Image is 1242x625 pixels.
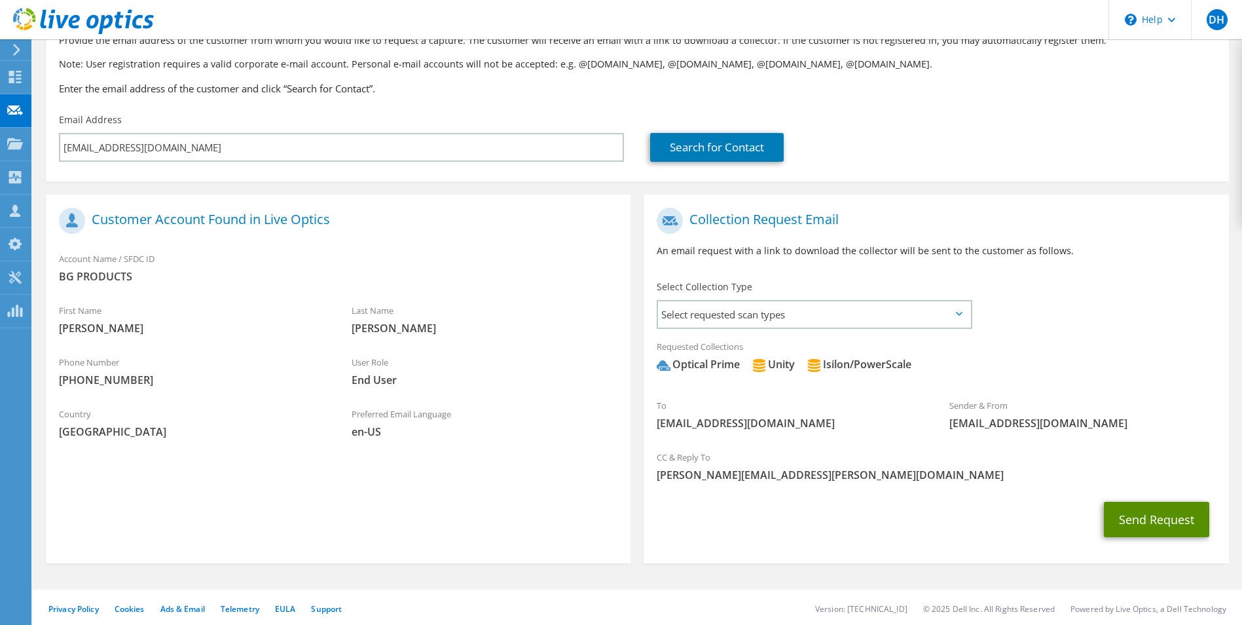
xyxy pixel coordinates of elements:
div: CC & Reply To [644,444,1228,489]
span: Select requested scan types [658,301,970,328]
div: Unity [752,357,795,372]
a: Support [311,603,342,615]
h1: Collection Request Email [657,208,1209,234]
a: Cookies [115,603,145,615]
div: First Name [46,297,338,342]
a: Search for Contact [650,133,784,162]
a: Ads & Email [160,603,205,615]
div: Preferred Email Language [338,400,631,445]
div: Phone Number [46,349,338,394]
div: Requested Collections [644,333,1228,385]
span: BG PRODUCTS [59,269,617,284]
h1: Customer Account Found in Live Optics [59,208,611,234]
label: Email Address [59,113,122,126]
a: Telemetry [221,603,259,615]
span: DH [1207,9,1228,30]
p: Note: User registration requires a valid corporate e-mail account. Personal e-mail accounts will ... [59,57,1216,71]
span: [GEOGRAPHIC_DATA] [59,425,325,439]
div: Account Name / SFDC ID [46,245,630,290]
h3: Enter the email address of the customer and click “Search for Contact”. [59,81,1216,96]
span: [PERSON_NAME] [352,321,618,335]
div: Sender & From [936,392,1229,437]
div: User Role [338,349,631,394]
a: EULA [275,603,295,615]
div: Last Name [338,297,631,342]
label: Select Collection Type [657,280,752,294]
li: Powered by Live Optics, a Dell Technology [1070,603,1226,615]
p: Provide the email address of the customer from whom you would like to request a capture. The cust... [59,33,1216,48]
div: To [644,392,936,437]
span: [PERSON_NAME] [59,321,325,335]
div: Optical Prime [657,357,740,372]
div: Isilon/PowerScale [807,357,911,372]
svg: \n [1125,14,1137,26]
span: [EMAIL_ADDRESS][DOMAIN_NAME] [949,416,1216,430]
span: en-US [352,425,618,439]
div: Country [46,400,338,445]
button: Send Request [1104,502,1209,537]
span: [PHONE_NUMBER] [59,373,325,387]
span: [PERSON_NAME][EMAIL_ADDRESS][PERSON_NAME][DOMAIN_NAME] [657,468,1215,482]
li: © 2025 Dell Inc. All Rights Reserved [923,603,1055,615]
p: An email request with a link to download the collector will be sent to the customer as follows. [657,244,1215,258]
span: [EMAIL_ADDRESS][DOMAIN_NAME] [657,416,923,430]
li: Version: [TECHNICAL_ID] [815,603,907,615]
span: End User [352,373,618,387]
a: Privacy Policy [48,603,99,615]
